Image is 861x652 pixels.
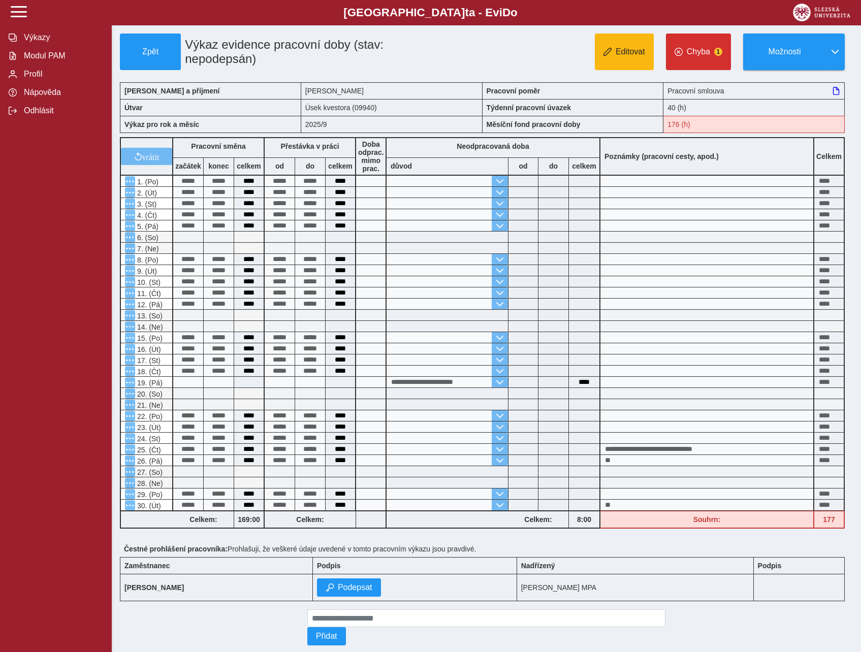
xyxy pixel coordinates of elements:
[234,162,264,170] b: celkem
[125,277,135,287] button: Menu
[358,140,384,173] b: Doba odprac. mimo prac.
[743,34,825,70] button: Možnosti
[125,221,135,231] button: Menu
[173,515,234,524] b: Celkem:
[521,562,555,570] b: Nadřízený
[125,411,135,421] button: Menu
[135,312,163,320] span: 13. (So)
[191,142,245,150] b: Pracovní směna
[487,104,571,112] b: Týdenní pracovní úvazek
[125,467,135,477] button: Menu
[125,299,135,309] button: Menu
[135,356,161,365] span: 17. (St)
[125,310,135,320] button: Menu
[135,457,163,465] span: 26. (Pá)
[135,278,161,286] span: 10. (St)
[21,51,103,60] span: Modul PAM
[307,627,346,645] button: Přidat
[135,423,161,432] span: 23. (Út)
[142,152,160,160] span: vrátit
[814,515,844,524] b: 177
[125,388,135,399] button: Menu
[135,301,163,309] span: 12. (Pá)
[135,200,156,208] span: 3. (St)
[569,515,599,524] b: 8:00
[135,368,161,376] span: 18. (Čt)
[135,345,161,353] span: 16. (Út)
[511,6,518,19] span: o
[301,82,483,99] div: [PERSON_NAME]
[21,88,103,97] span: Nápověda
[125,444,135,454] button: Menu
[125,355,135,365] button: Menu
[517,574,753,601] td: [PERSON_NAME] MPA
[125,478,135,488] button: Menu
[120,541,853,557] div: Prohlašuji, že veškeré údaje uvedené v tomto pracovním výkazu jsou pravdivé.
[30,6,831,19] b: [GEOGRAPHIC_DATA] a - Evi
[121,148,172,165] button: vrátit
[125,254,135,265] button: Menu
[663,82,845,99] div: Pracovní smlouva
[204,162,234,170] b: konec
[326,162,355,170] b: celkem
[124,583,184,592] b: [PERSON_NAME]
[124,104,143,112] b: Útvar
[793,4,850,21] img: logo_web_su.png
[125,400,135,410] button: Menu
[124,545,228,553] b: Čestné prohlášení pracovníka:
[125,288,135,298] button: Menu
[135,211,157,219] span: 4. (Čt)
[508,162,538,170] b: od
[234,515,264,524] b: 169:00
[295,162,325,170] b: do
[125,210,135,220] button: Menu
[135,412,163,420] span: 22. (Po)
[301,99,483,116] div: Úsek kvestora (09940)
[487,120,581,128] b: Měsíční fond pracovní doby
[687,47,710,56] span: Chyba
[714,48,722,56] span: 1
[125,266,135,276] button: Menu
[487,87,540,95] b: Pracovní poměr
[814,511,845,529] div: Fond pracovní doby (176 h) a součet hodin (177 h) se neshodují!
[124,562,170,570] b: Zaměstnanec
[135,435,161,443] span: 24. (St)
[663,99,845,116] div: 40 (h)
[135,468,163,476] span: 27. (So)
[135,379,163,387] span: 19. (Pá)
[135,502,161,510] span: 30. (Út)
[317,562,341,570] b: Podpis
[301,116,483,133] div: 2025/9
[316,632,337,641] span: Přidat
[317,578,381,597] button: Podepsat
[125,321,135,332] button: Menu
[457,142,529,150] b: Neodpracovaná doba
[569,162,599,170] b: celkem
[125,176,135,186] button: Menu
[120,34,181,70] button: Zpět
[135,323,163,331] span: 14. (Ne)
[125,187,135,198] button: Menu
[135,189,157,197] span: 2. (Út)
[816,152,842,160] b: Celkem
[280,142,339,150] b: Přestávka v práci
[135,245,159,253] span: 7. (Ne)
[538,162,568,170] b: do
[21,70,103,79] span: Profil
[21,33,103,42] span: Výkazy
[600,511,814,529] div: Fond pracovní doby (176 h) a součet hodin (177 h) se neshodují!
[135,401,163,409] span: 21. (Ne)
[124,120,199,128] b: Výkaz pro rok a měsíc
[135,289,161,298] span: 11. (Čt)
[125,489,135,499] button: Menu
[595,34,654,70] button: Editovat
[181,34,425,70] h1: Výkaz evidence pracovní doby (stav: nepodepsán)
[135,334,163,342] span: 15. (Po)
[124,87,219,95] b: [PERSON_NAME] a příjmení
[125,422,135,432] button: Menu
[135,267,157,275] span: 9. (Út)
[135,256,158,264] span: 8. (Po)
[125,433,135,443] button: Menu
[125,377,135,387] button: Menu
[125,243,135,253] button: Menu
